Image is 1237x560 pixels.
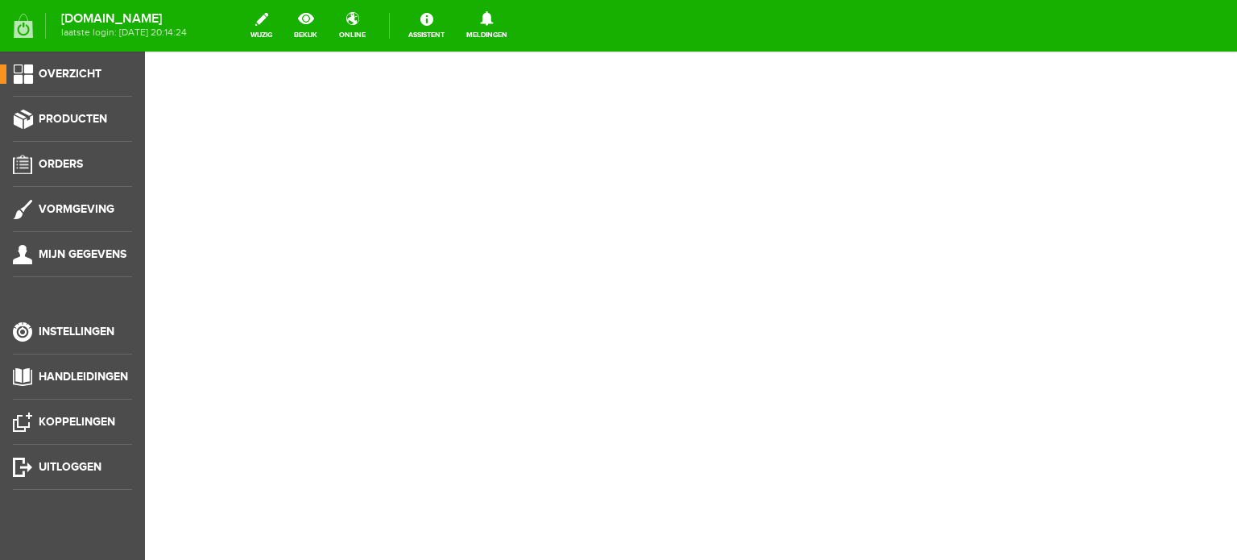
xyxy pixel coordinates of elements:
span: Handleidingen [39,370,128,384]
span: Overzicht [39,67,101,81]
a: bekijk [284,8,327,44]
span: Producten [39,112,107,126]
a: Meldingen [457,8,517,44]
span: Koppelingen [39,415,115,429]
span: laatste login: [DATE] 20:14:24 [61,28,187,37]
span: Mijn gegevens [39,247,126,261]
a: online [329,8,375,44]
a: wijzig [241,8,282,44]
strong: [DOMAIN_NAME] [61,15,187,23]
span: Vormgeving [39,202,114,216]
span: Instellingen [39,325,114,338]
a: Assistent [399,8,454,44]
span: Uitloggen [39,460,101,474]
span: Orders [39,157,83,171]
